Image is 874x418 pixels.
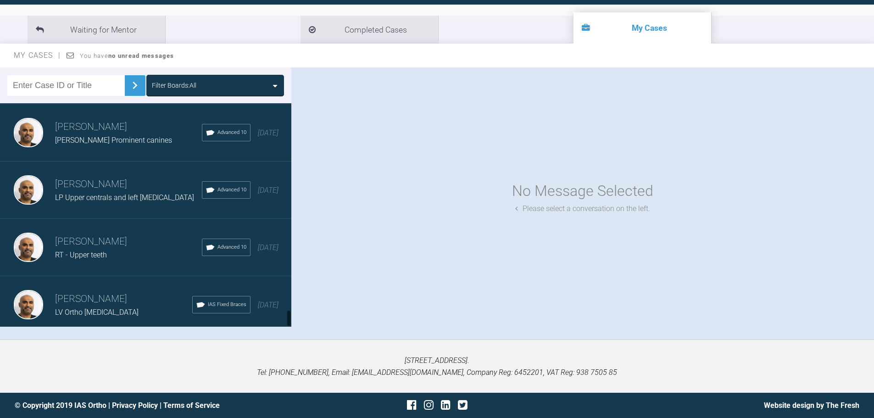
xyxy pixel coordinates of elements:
[14,233,43,262] img: farook patel
[55,291,192,307] h3: [PERSON_NAME]
[14,118,43,147] img: farook patel
[80,52,174,59] span: You have
[28,16,165,44] li: Waiting for Mentor
[14,290,43,319] img: farook patel
[301,16,438,44] li: Completed Cases
[208,301,246,309] span: IAS Fixed Braces
[573,12,711,44] li: My Cases
[15,355,859,378] p: [STREET_ADDRESS]. Tel: [PHONE_NUMBER], Email: [EMAIL_ADDRESS][DOMAIN_NAME], Company Reg: 6452201,...
[55,308,139,317] span: LV Ortho [MEDICAL_DATA]
[515,203,650,215] div: Please select a conversation on the left.
[108,52,174,59] strong: no unread messages
[217,186,246,194] span: Advanced 10
[112,401,158,410] a: Privacy Policy
[163,401,220,410] a: Terms of Service
[217,243,246,251] span: Advanced 10
[258,243,278,252] span: [DATE]
[7,75,125,96] input: Enter Case ID or Title
[55,119,202,135] h3: [PERSON_NAME]
[764,401,859,410] a: Website design by The Fresh
[14,51,61,60] span: My Cases
[15,400,296,412] div: © Copyright 2019 IAS Ortho | |
[258,128,278,137] span: [DATE]
[55,136,172,145] span: [PERSON_NAME] Prominent canines
[217,128,246,137] span: Advanced 10
[55,177,202,192] h3: [PERSON_NAME]
[55,251,107,259] span: RT - Upper teeth
[55,193,194,202] span: LP Upper centrals and left [MEDICAL_DATA]
[258,301,278,309] span: [DATE]
[14,175,43,205] img: farook patel
[55,234,202,250] h3: [PERSON_NAME]
[258,186,278,195] span: [DATE]
[152,80,196,90] div: Filter Boards: All
[512,179,653,203] div: No Message Selected
[128,78,142,93] img: chevronRight.28bd32b0.svg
